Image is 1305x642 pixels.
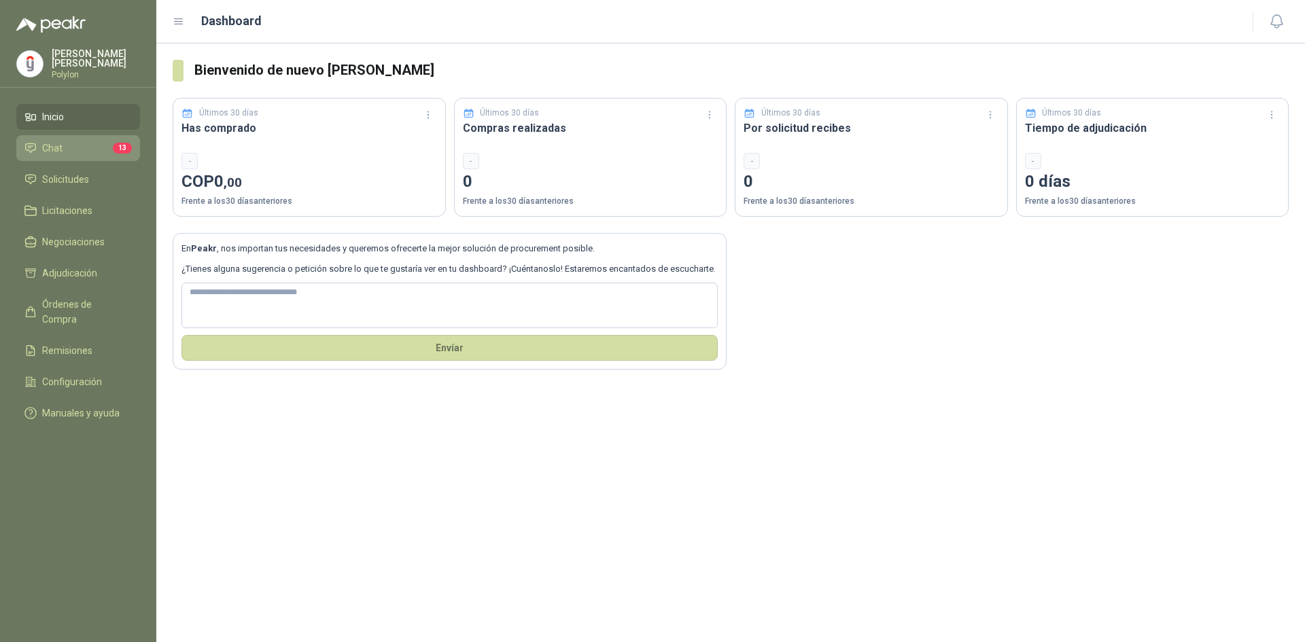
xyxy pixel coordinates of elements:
a: Chat13 [16,135,140,161]
div: - [744,153,760,169]
img: Logo peakr [16,16,86,33]
a: Manuales y ayuda [16,400,140,426]
p: Últimos 30 días [480,107,539,120]
a: Inicio [16,104,140,130]
p: Frente a los 30 días anteriores [744,195,999,208]
div: - [1025,153,1041,169]
p: [PERSON_NAME] [PERSON_NAME] [52,49,140,68]
span: Adjudicación [42,266,97,281]
p: Últimos 30 días [199,107,258,120]
h3: Bienvenido de nuevo [PERSON_NAME] [194,60,1289,81]
p: 0 días [1025,169,1281,195]
span: Chat [42,141,63,156]
p: COP [181,169,437,195]
span: Remisiones [42,343,92,358]
a: Adjudicación [16,260,140,286]
span: 13 [113,143,132,154]
h3: Compras realizadas [463,120,718,137]
a: Remisiones [16,338,140,363]
h3: Tiempo de adjudicación [1025,120,1281,137]
a: Configuración [16,369,140,395]
a: Órdenes de Compra [16,291,140,332]
p: Últimos 30 días [761,107,820,120]
span: Órdenes de Compra [42,297,127,327]
span: 0 [214,172,242,191]
b: Peakr [191,243,217,253]
a: Negociaciones [16,229,140,255]
h1: Dashboard [201,12,262,31]
div: - [463,153,479,169]
p: 0 [463,169,718,195]
button: Envíar [181,335,718,361]
p: Frente a los 30 días anteriores [1025,195,1281,208]
span: Licitaciones [42,203,92,218]
span: Negociaciones [42,234,105,249]
p: Frente a los 30 días anteriores [181,195,437,208]
a: Licitaciones [16,198,140,224]
img: Company Logo [17,51,43,77]
span: Solicitudes [42,172,89,187]
div: - [181,153,198,169]
p: 0 [744,169,999,195]
span: ,00 [224,175,242,190]
p: Últimos 30 días [1042,107,1101,120]
h3: Has comprado [181,120,437,137]
span: Inicio [42,109,64,124]
p: ¿Tienes alguna sugerencia o petición sobre lo que te gustaría ver en tu dashboard? ¡Cuéntanoslo! ... [181,262,718,276]
p: En , nos importan tus necesidades y queremos ofrecerte la mejor solución de procurement posible. [181,242,718,255]
span: Configuración [42,374,102,389]
h3: Por solicitud recibes [744,120,999,137]
a: Solicitudes [16,166,140,192]
span: Manuales y ayuda [42,406,120,421]
p: Polylon [52,71,140,79]
p: Frente a los 30 días anteriores [463,195,718,208]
